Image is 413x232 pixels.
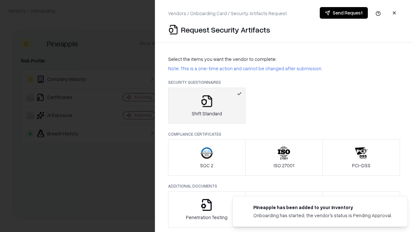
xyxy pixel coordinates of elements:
p: Additional Documents [168,183,400,189]
p: Note: This is a one-time action and cannot be changed after submission. [168,65,400,72]
div: Onboarding has started, the vendor's status is Pending Approval. [253,212,392,219]
button: PCI-DSS [322,140,400,176]
button: Shift Standard [168,88,246,124]
p: Vendors / Onboarding Card / Security Artifacts Request [168,10,287,17]
button: SOC 2 [168,140,246,176]
p: Shift Standard [192,110,222,117]
button: ISO 27001 [245,140,323,176]
p: Security Questionnaires [168,80,400,85]
button: Send Request [320,7,368,19]
p: Penetration Testing [186,214,227,221]
p: Compliance Certificates [168,131,400,137]
p: ISO 27001 [274,162,294,169]
p: Select the items you want the vendor to complete: [168,56,400,63]
button: Privacy Policy [245,191,323,227]
button: Data Processing Agreement [322,191,400,227]
p: SOC 2 [200,162,213,169]
p: PCI-DSS [352,162,370,169]
p: Request Security Artifacts [181,24,270,35]
img: pineappleenergy.com [240,204,248,212]
div: Pineapple has been added to your inventory [253,204,392,211]
button: Penetration Testing [168,191,246,227]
